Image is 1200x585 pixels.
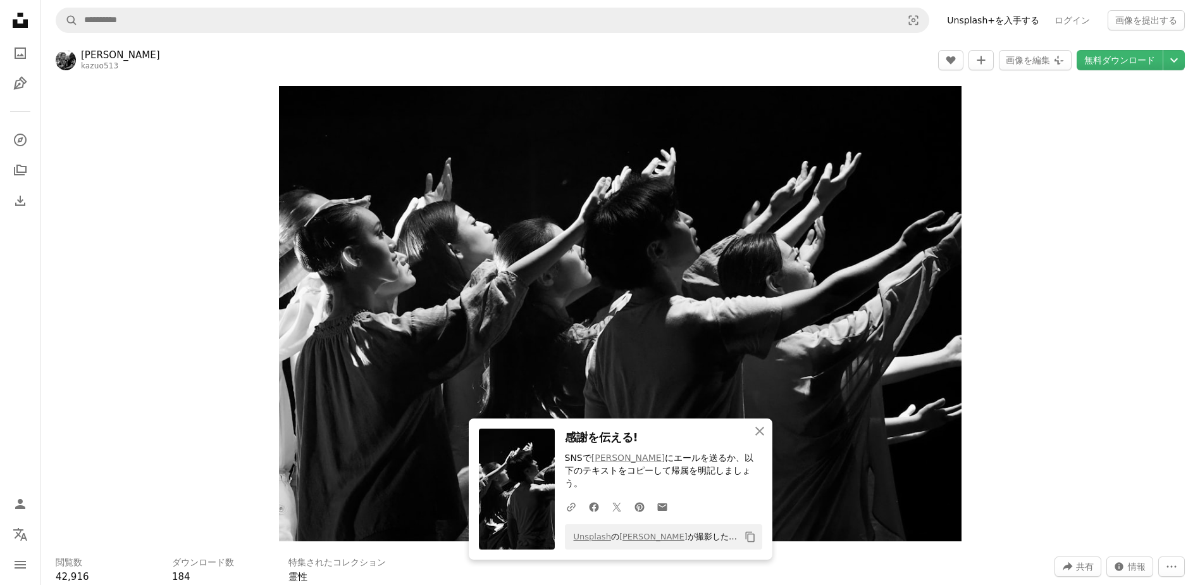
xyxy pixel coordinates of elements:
[1128,557,1146,576] span: 情報
[898,8,929,32] button: ビジュアル検索
[56,8,78,32] button: Unsplashで検索する
[739,526,761,548] button: クリップボードにコピーする
[999,50,1072,70] button: 画像を編集
[605,494,628,519] a: Twitterでシェアする
[1108,10,1185,30] button: 画像を提出する
[81,61,118,70] a: kazuo513
[279,86,962,541] button: この画像でズームインする
[172,571,190,582] span: 184
[8,127,33,153] a: 探す
[628,494,651,519] a: Pinterestでシェアする
[651,494,674,519] a: Eメールでシェアする
[1047,10,1098,30] a: ログイン
[172,557,234,569] h3: ダウンロード数
[288,571,307,582] a: 霊性
[583,494,605,519] a: Facebookでシェアする
[56,50,76,70] img: Kazuo otaのプロフィールを見る
[8,491,33,517] a: ログイン / 登録する
[56,557,82,569] h3: 閲覧数
[8,41,33,66] a: 写真
[1158,557,1185,577] button: その他のアクション
[8,158,33,183] a: コレクション
[567,527,739,547] span: の が撮影した写真
[56,571,89,582] span: 42,916
[938,50,963,70] button: いいね！
[1163,50,1185,70] button: ダウンロードサイズを選択してください
[81,49,160,61] a: [PERSON_NAME]
[8,8,33,35] a: ホーム — Unsplash
[56,8,929,33] form: サイト内でビジュアルを探す
[1077,50,1163,70] a: 無料ダウンロード
[591,453,665,463] a: [PERSON_NAME]
[1076,557,1094,576] span: 共有
[8,522,33,547] button: 言語
[574,532,611,541] a: Unsplash
[565,429,762,447] h3: 感謝を伝える!
[8,71,33,96] a: イラスト
[968,50,994,70] button: コレクションに追加する
[279,86,962,541] img: 隣同士に立っている人々のグループ
[288,557,386,569] h3: 特集されたコレクション
[8,552,33,577] button: メニュー
[1055,557,1101,577] button: このビジュアルを共有する
[565,452,762,490] p: SNSで にエールを送るか、以下のテキストをコピーして帰属を明記しましょう。
[619,532,688,541] a: [PERSON_NAME]
[939,10,1047,30] a: Unsplash+を入手する
[8,188,33,213] a: ダウンロード履歴
[1106,557,1153,577] button: この画像に関する統計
